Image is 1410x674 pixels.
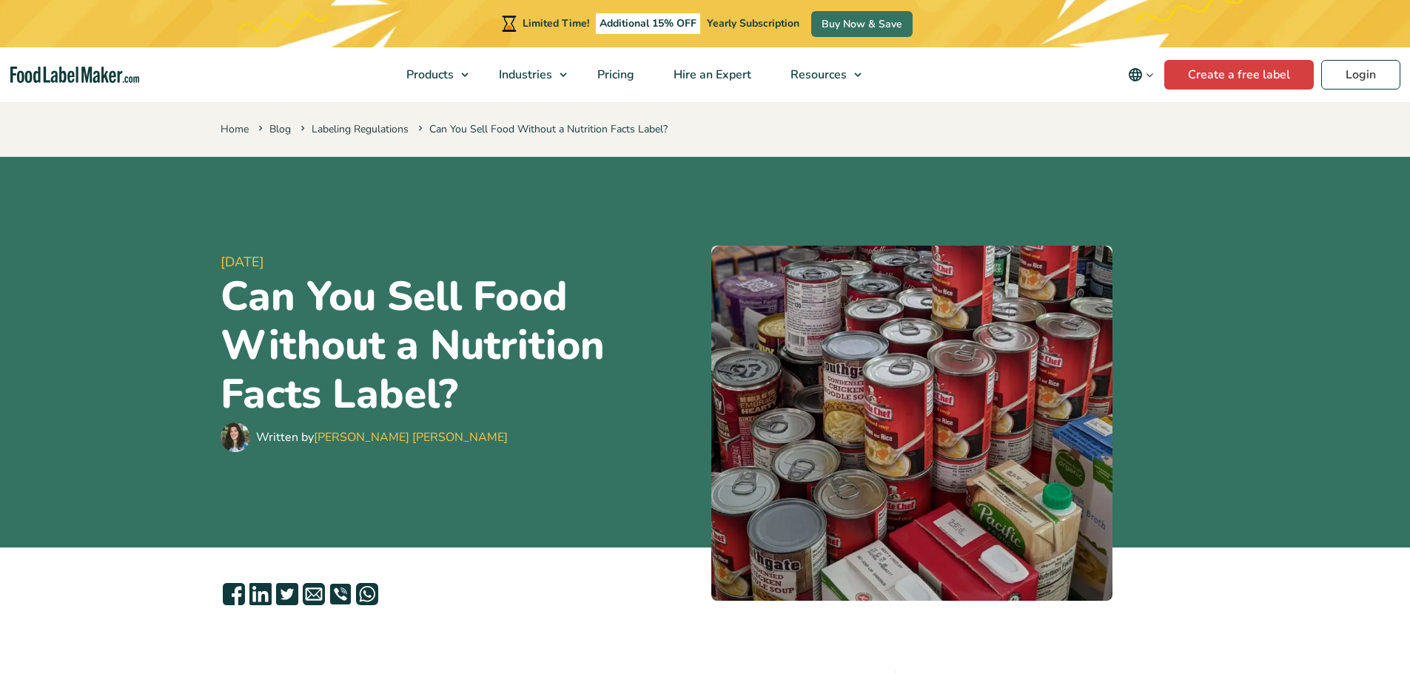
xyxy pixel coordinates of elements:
[312,122,409,136] a: Labeling Regulations
[523,16,589,30] span: Limited Time!
[480,47,574,102] a: Industries
[387,47,476,102] a: Products
[1164,60,1314,90] a: Create a free label
[269,122,291,136] a: Blog
[221,422,250,452] img: Maria Abi Hanna - Food Label Maker
[707,16,799,30] span: Yearly Subscription
[596,13,700,34] span: Additional 15% OFF
[669,67,753,83] span: Hire an Expert
[221,272,699,419] h1: Can You Sell Food Without a Nutrition Facts Label?
[811,11,913,37] a: Buy Now & Save
[1118,60,1164,90] button: Change language
[578,47,651,102] a: Pricing
[771,47,869,102] a: Resources
[786,67,848,83] span: Resources
[221,252,699,272] span: [DATE]
[256,428,508,446] div: Written by
[10,67,139,84] a: Food Label Maker homepage
[494,67,554,83] span: Industries
[402,67,455,83] span: Products
[314,429,508,445] a: [PERSON_NAME] [PERSON_NAME]
[415,122,668,136] span: Can You Sell Food Without a Nutrition Facts Label?
[221,122,249,136] a: Home
[654,47,768,102] a: Hire an Expert
[1321,60,1400,90] a: Login
[593,67,636,83] span: Pricing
